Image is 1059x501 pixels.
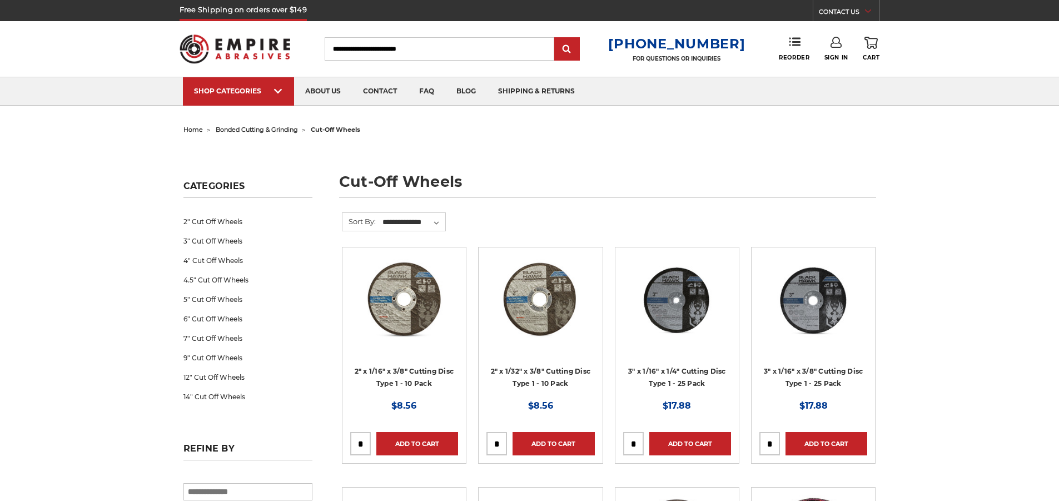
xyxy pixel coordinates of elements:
[216,126,298,133] a: bonded cutting & grinding
[799,400,828,411] span: $17.88
[863,37,879,61] a: Cart
[608,36,745,52] a: [PHONE_NUMBER]
[360,255,449,344] img: 2" x 1/16" x 3/8" Cut Off Wheel
[486,255,594,363] a: 2" x 1/32" x 3/8" Cut Off Wheel
[355,367,454,388] a: 2" x 1/16" x 3/8" Cutting Disc Type 1 - 10 Pack
[628,367,726,388] a: 3" x 1/16" x 1/4" Cutting Disc Type 1 - 25 Pack
[608,55,745,62] p: FOR QUESTIONS OR INQUIRIES
[183,251,312,270] a: 4" Cut Off Wheels
[376,432,458,455] a: Add to Cart
[381,214,445,231] select: Sort By:
[513,432,594,455] a: Add to Cart
[183,387,312,406] a: 14" Cut Off Wheels
[180,27,291,71] img: Empire Abrasives
[649,432,731,455] a: Add to Cart
[491,367,591,388] a: 2" x 1/32" x 3/8" Cutting Disc Type 1 - 10 Pack
[663,400,691,411] span: $17.88
[183,126,203,133] a: home
[623,255,731,363] a: 3” x .0625” x 1/4” Die Grinder Cut-Off Wheels by Black Hawk Abrasives
[496,255,585,344] img: 2" x 1/32" x 3/8" Cut Off Wheel
[487,77,586,106] a: shipping & returns
[342,213,376,230] label: Sort By:
[759,255,867,363] a: 3" x 1/16" x 3/8" Cutting Disc
[183,181,312,198] h5: Categories
[311,126,360,133] span: cut-off wheels
[352,77,408,106] a: contact
[785,432,867,455] a: Add to Cart
[779,54,809,61] span: Reorder
[183,329,312,348] a: 7" Cut Off Wheels
[769,255,858,344] img: 3" x 1/16" x 3/8" Cutting Disc
[819,6,879,21] a: CONTACT US
[183,270,312,290] a: 4.5" Cut Off Wheels
[339,174,876,198] h1: cut-off wheels
[183,212,312,231] a: 2" Cut Off Wheels
[194,87,283,95] div: SHOP CATEGORIES
[556,38,578,61] input: Submit
[408,77,445,106] a: faq
[183,368,312,387] a: 12" Cut Off Wheels
[633,255,722,344] img: 3” x .0625” x 1/4” Die Grinder Cut-Off Wheels by Black Hawk Abrasives
[779,37,809,61] a: Reorder
[764,367,863,388] a: 3" x 1/16" x 3/8" Cutting Disc Type 1 - 25 Pack
[294,77,352,106] a: about us
[183,290,312,309] a: 5" Cut Off Wheels
[824,54,848,61] span: Sign In
[183,348,312,368] a: 9" Cut Off Wheels
[350,255,458,363] a: 2" x 1/16" x 3/8" Cut Off Wheel
[183,309,312,329] a: 6" Cut Off Wheels
[528,400,553,411] span: $8.56
[863,54,879,61] span: Cart
[445,77,487,106] a: blog
[183,443,312,460] h5: Refine by
[183,231,312,251] a: 3" Cut Off Wheels
[391,400,416,411] span: $8.56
